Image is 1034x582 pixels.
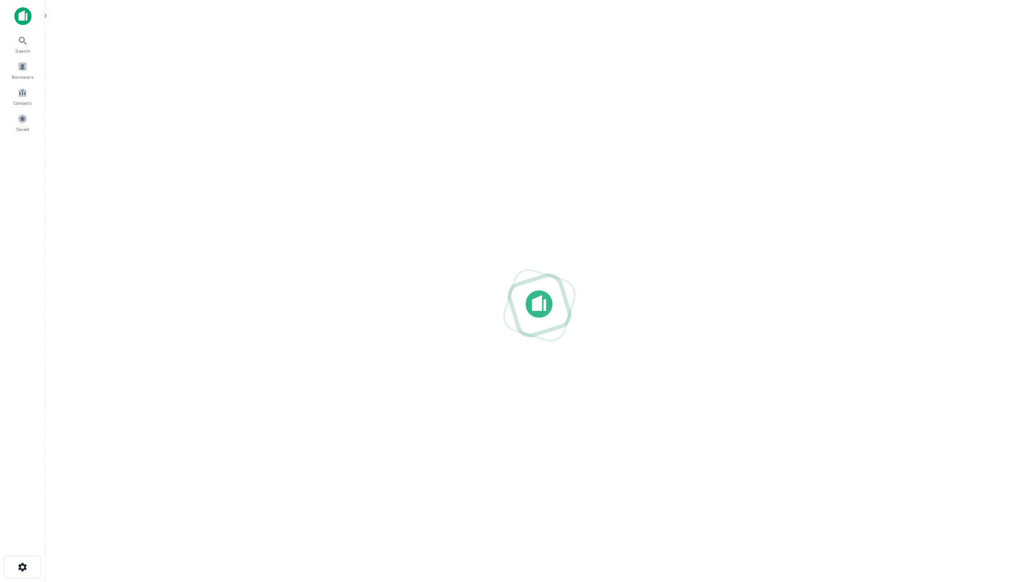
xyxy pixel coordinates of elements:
[3,58,42,82] a: Borrowers
[16,125,29,133] span: Saved
[13,99,31,107] span: Contacts
[989,510,1034,553] iframe: Chat Widget
[3,110,42,134] a: Saved
[15,47,30,54] span: Search
[3,32,42,56] a: Search
[12,73,33,81] span: Borrowers
[3,84,42,108] a: Contacts
[14,7,31,25] img: capitalize-icon.png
